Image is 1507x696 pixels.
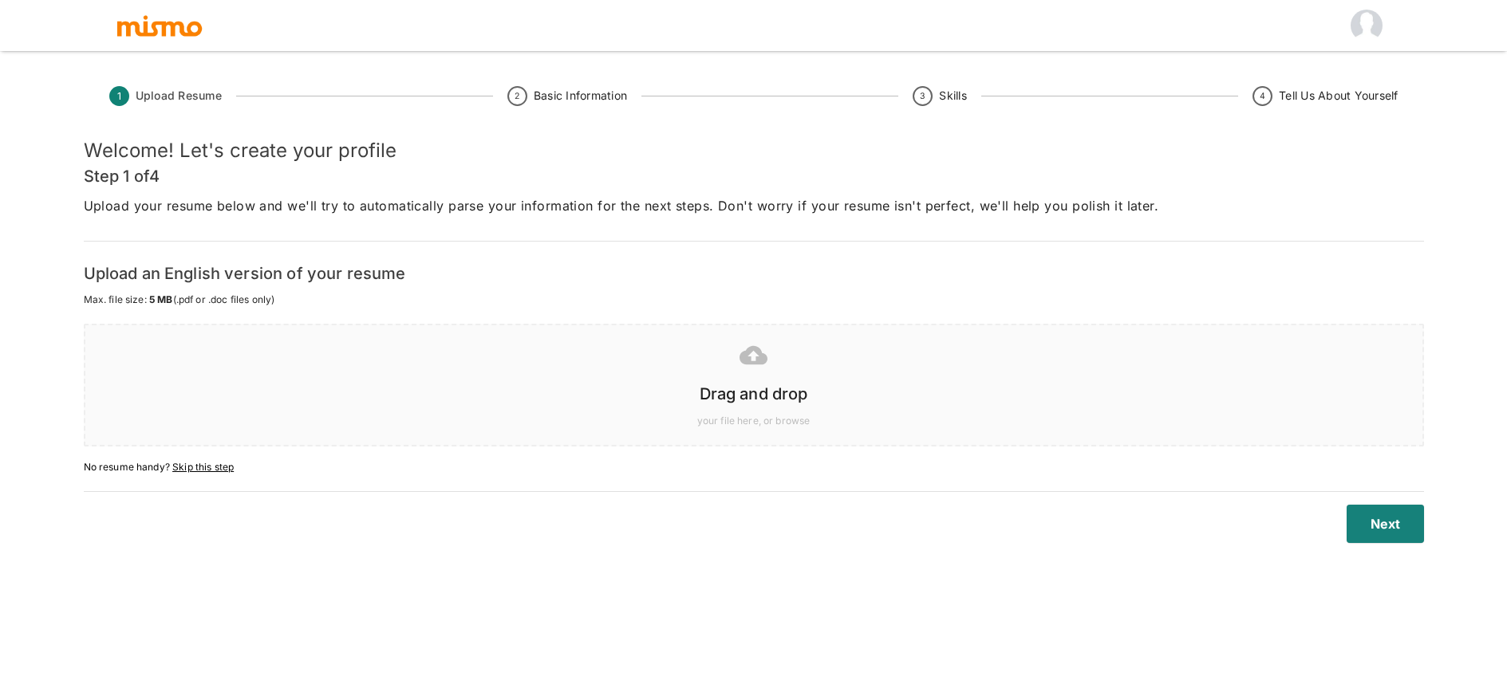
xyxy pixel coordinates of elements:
[84,459,1424,475] span: No resume handy?
[921,91,925,101] text: 3
[1351,10,1383,41] img: null null
[1279,88,1399,104] span: Tell Us About Yourself
[116,90,120,102] text: 1
[116,14,203,37] img: logo
[136,88,222,104] span: Upload Resume
[172,461,234,473] span: Skip this step
[1347,505,1424,543] button: Next
[534,88,627,104] span: Basic Information
[515,91,519,101] text: 2
[84,138,1424,163] h5: Welcome! Let's create your profile
[84,324,1424,446] div: Drag and dropyour file here, or browse
[101,381,1406,407] h6: Drag and drop
[84,261,1424,286] h6: Upload an English version of your resume
[84,292,1424,308] span: Max. file size: (.pdf or .doc files only)
[101,413,1406,429] span: your file here, or browse
[84,163,1424,189] h6: Step 1 of 4
[149,293,173,305] span: 5 MB
[1260,91,1265,101] text: 4
[84,195,1424,217] p: Upload your resume below and we'll try to automatically parse your information for the next steps...
[939,88,967,104] span: Skills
